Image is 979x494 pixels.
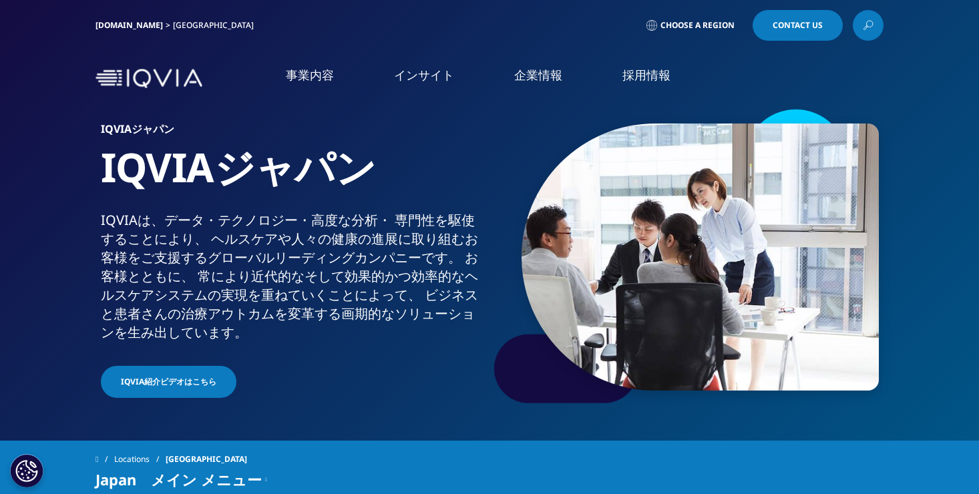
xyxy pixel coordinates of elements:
a: 事業内容 [286,67,334,83]
a: [DOMAIN_NAME] [95,19,163,31]
img: 873_asian-businesspeople-meeting-in-office.jpg [522,123,879,391]
span: IQVIA紹介ビデオはこちら [121,376,216,388]
span: Japan メイン メニュー [95,471,262,487]
a: 企業情報 [514,67,562,83]
button: Cookie 設定 [10,454,43,487]
a: IQVIA紹介ビデオはこちら [101,366,236,398]
a: 採用情報 [622,67,670,83]
nav: Primary [208,47,884,110]
span: [GEOGRAPHIC_DATA] [166,447,247,471]
h6: IQVIAジャパン [101,123,485,142]
h1: IQVIAジャパン [101,142,485,211]
a: インサイト [394,67,454,83]
span: Contact Us [773,21,823,29]
a: Locations [114,447,166,471]
div: IQVIAは、​データ・​テクノロジー・​高度な​分析・​ 専門性を​駆使する​ことに​より、​ ヘルスケアや​人々の​健康の​進展に​取り組む​お客様を​ご支援​する​グローバル​リーディング... [101,211,485,342]
span: Choose a Region [660,20,735,31]
a: Contact Us [753,10,843,41]
div: [GEOGRAPHIC_DATA] [173,20,259,31]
